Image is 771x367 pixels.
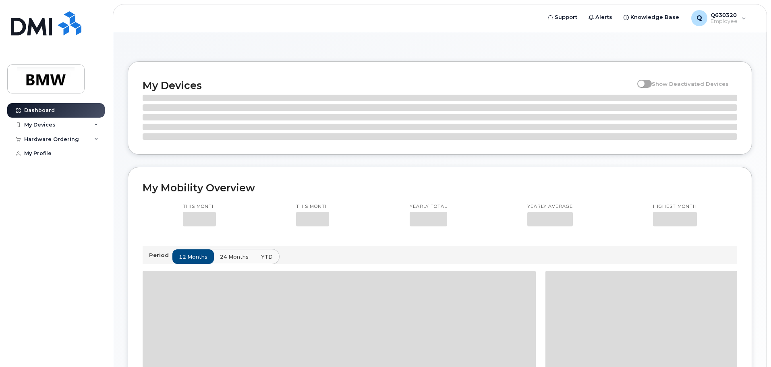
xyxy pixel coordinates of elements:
h2: My Mobility Overview [143,182,737,194]
p: Highest month [653,203,697,210]
p: Period [149,251,172,259]
p: This month [296,203,329,210]
p: Yearly average [527,203,573,210]
span: Show Deactivated Devices [652,81,729,87]
h2: My Devices [143,79,633,91]
p: Yearly total [410,203,447,210]
span: 24 months [220,253,249,261]
p: This month [183,203,216,210]
input: Show Deactivated Devices [637,76,644,83]
span: YTD [261,253,273,261]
